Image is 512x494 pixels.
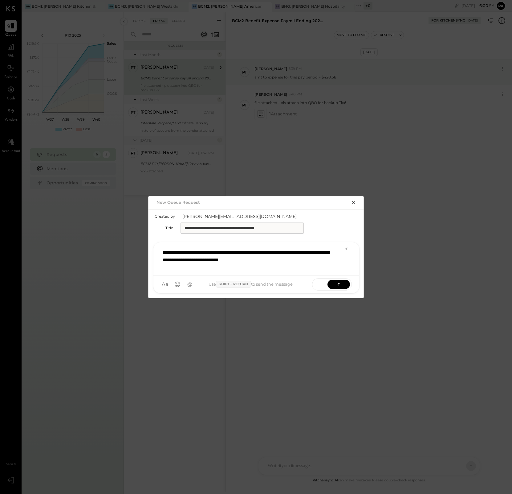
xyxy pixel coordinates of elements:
div: Use to send the message [195,281,306,288]
label: Created by [155,214,175,219]
button: Aa [160,279,171,290]
span: a [165,281,169,287]
span: [PERSON_NAME][EMAIL_ADDRESS][DOMAIN_NAME] [182,213,306,219]
span: Shift + Return [216,281,251,288]
h2: New Queue Request [156,200,200,205]
span: SEND [312,276,327,292]
span: @ [187,281,193,287]
button: @ [184,279,195,290]
label: Title [155,226,173,230]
